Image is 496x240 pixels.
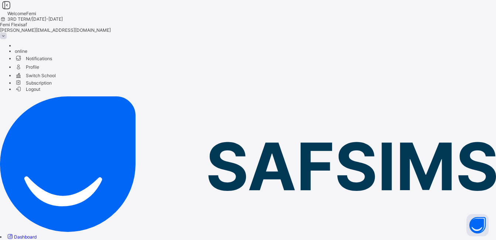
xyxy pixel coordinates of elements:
[15,62,496,71] span: Profile
[15,80,52,86] span: Subscription
[15,54,496,62] li: dropdown-list-item-text-3
[15,71,496,79] span: Switch School
[15,71,496,79] li: dropdown-list-item-text-5
[15,62,496,71] li: dropdown-list-item-text-4
[14,234,37,240] span: Dashboard
[15,43,496,48] li: dropdown-list-item-null-0
[15,86,496,92] li: dropdown-list-item-buttom-7
[15,54,496,62] span: Notifications
[15,48,27,54] span: online
[15,48,496,54] li: dropdown-list-item-null-2
[15,79,496,86] li: dropdown-list-item-null-6
[6,234,37,240] a: Dashboard
[15,85,40,93] span: Logout
[466,214,489,236] button: Open asap
[7,11,36,16] span: Welcome Femi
